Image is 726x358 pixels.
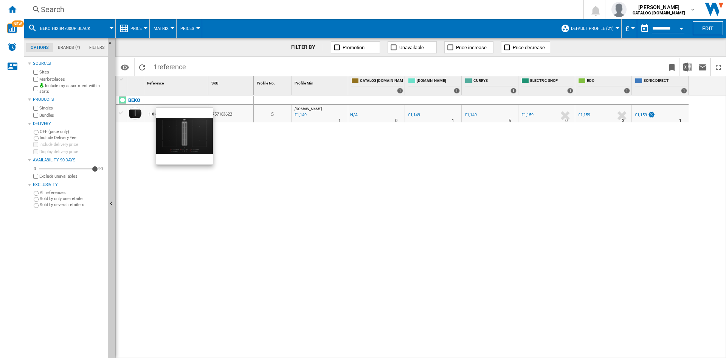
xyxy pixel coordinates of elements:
input: Sites [33,70,38,75]
button: Edit [693,21,723,35]
label: Bundles [39,113,105,118]
span: reference [157,63,186,71]
div: 1 offers sold by CATALOG BEKO.UK [397,88,403,94]
div: 1 offers sold by AO.COM [454,88,460,94]
span: Default profile (21) [571,26,614,31]
label: Display delivery price [39,149,105,155]
div: Delivery Time : 1 day [338,117,341,125]
span: Reference [147,81,164,85]
span: [PERSON_NAME] [633,3,685,11]
span: 1 [150,58,190,74]
div: £1,159 [520,111,533,119]
span: ELECTRIC SHOP [530,78,573,84]
div: Sources [33,61,105,67]
img: excel-24x24.png [683,63,692,72]
input: OFF (price only) [34,130,39,135]
input: Include delivery price [33,142,38,147]
div: Price [119,19,146,38]
input: Singles [33,106,38,111]
div: Exclusivity [33,182,105,188]
span: SONIC DIRECT [644,78,687,84]
div: Delivery Time : 0 day [565,117,568,125]
input: Bundles [33,113,38,118]
img: wise-card.svg [7,23,17,33]
div: RDO 1 offers sold by RDO [577,76,631,95]
div: £1,159 [577,111,590,119]
label: Sites [39,69,105,75]
div: £1,149 [465,113,476,117]
input: Include Delivery Fee [34,136,39,141]
div: Delivery Time : 3 days [622,117,624,125]
div: £1,149 [407,111,420,119]
label: Marketplaces [39,77,105,82]
button: Prices [180,19,198,38]
span: Promotion [343,45,365,50]
input: Display delivery price [33,149,38,154]
input: Sold by several retailers [34,203,39,208]
span: [DOMAIN_NAME] [295,107,322,111]
div: SKU Sort None [210,76,253,88]
span: NEW [12,20,24,27]
div: £1,159 [521,113,533,117]
label: Singles [39,105,105,111]
span: Price decrease [513,45,545,50]
button: md-calendar [637,21,652,36]
div: £ [625,19,633,38]
img: alerts-logo.svg [8,42,17,52]
div: Sort None [129,76,144,88]
div: Sort None [293,76,348,88]
span: Prices [180,26,194,31]
div: £1,149 [464,111,476,119]
span: [DOMAIN_NAME] [417,78,460,84]
input: Include my assortment within stats [33,84,38,94]
button: Download in Excel [680,58,695,76]
label: Include my assortment within stats [39,83,105,95]
label: All references [40,190,105,195]
button: Matrix [154,19,172,38]
div: Reference Sort None [146,76,208,88]
span: Profile No. [257,81,275,85]
span: CURRYS [473,78,517,84]
label: Sold by only one retailer [40,196,105,202]
div: N/A [350,111,358,119]
div: Search [41,4,563,15]
button: Default profile (21) [571,19,617,38]
div: Profile No. Sort None [255,76,291,88]
div: £1,159 [578,113,590,117]
button: Price increase [444,41,493,53]
div: Delivery Time : 0 day [395,117,397,125]
md-tab-item: Options [26,43,53,52]
button: Hide [108,38,117,52]
md-tab-item: Filters [85,43,109,52]
button: Send this report by email [695,58,710,76]
span: £ [625,25,629,33]
span: Unavailable [399,45,424,50]
label: Sold by several retailers [40,202,105,208]
label: Include delivery price [39,142,105,147]
div: FILTER BY [291,44,323,51]
label: Include Delivery Fee [40,135,105,141]
button: Open calendar [675,20,688,34]
div: 90 [96,166,105,172]
div: 7757183622 [208,105,253,122]
div: Sort None [146,76,208,88]
div: 5 [254,105,291,122]
div: £1,159 [634,111,655,119]
button: Reload [135,58,150,76]
div: Delivery [33,121,105,127]
button: Bookmark this report [664,58,679,76]
span: Price [130,26,142,31]
img: promotionV3.png [648,111,655,118]
div: Sort None [210,76,253,88]
button: Unavailable [388,41,437,53]
span: Matrix [154,26,169,31]
md-menu: Currency [622,19,637,38]
div: £1,159 [635,113,647,117]
button: Options [117,60,132,74]
md-tab-item: Brands (*) [53,43,85,52]
button: Promotion [331,41,380,53]
div: 0 [32,166,38,172]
